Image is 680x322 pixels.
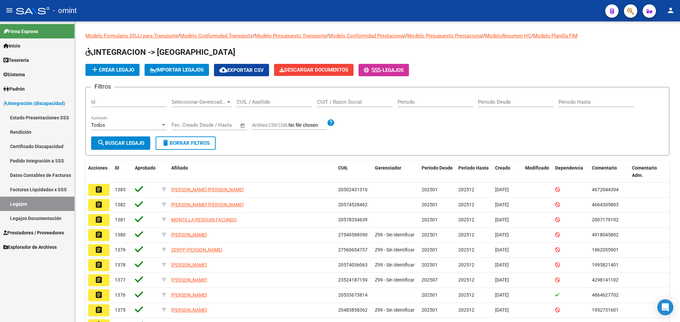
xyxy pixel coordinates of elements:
[458,232,474,237] span: 202512
[555,165,583,171] span: Dependencia
[458,247,474,252] span: 202512
[495,277,509,283] span: [DATE]
[422,262,438,267] span: 202501
[338,307,368,313] span: 20483858362
[375,247,415,252] span: Z99 - Sin Identificar
[171,232,207,237] span: [PERSON_NAME]
[219,66,227,74] mat-icon: cloud_download
[592,232,619,237] span: 4918045802
[359,64,409,76] button: -Legajos
[171,217,237,222] span: MONTILLA RESQUIN FACUNDO
[338,247,368,252] span: 27560654737
[169,161,335,183] datatable-header-cell: Afiliado
[115,262,126,267] span: 1378
[53,3,77,18] span: - omint
[85,161,112,183] datatable-header-cell: Acciones
[456,161,492,183] datatable-header-cell: Periodo Hasta
[533,33,578,39] a: Modelo Planilla FIM
[338,232,368,237] span: 27549588390
[172,122,199,128] input: Fecha inicio
[522,161,552,183] datatable-header-cell: Modificado
[255,33,326,39] a: Modelo Presupuesto Transporte
[214,64,269,76] button: Exportar CSV
[95,261,103,269] mat-icon: assignment
[91,82,114,91] h3: Filtros
[375,232,415,237] span: Z99 - Sin Identificar
[592,277,619,283] span: 4298141102
[495,292,509,298] span: [DATE]
[205,122,237,128] input: Fecha fin
[162,140,210,146] span: Borrar Filtros
[171,277,207,283] span: [PERSON_NAME]
[95,201,103,209] mat-icon: assignment
[97,139,105,147] mat-icon: search
[97,140,144,146] span: Buscar Legajo
[115,202,126,207] span: 1382
[492,161,522,183] datatable-header-cell: Creado
[288,122,327,128] input: Archivo CSV CUIL
[495,202,509,207] span: [DATE]
[458,292,474,298] span: 202512
[150,67,204,73] span: IMPORTAR LEGAJOS
[458,202,474,207] span: 202512
[632,165,657,178] span: Comentario Adm.
[338,202,368,207] span: 20574528462
[372,161,419,183] datatable-header-cell: Gerenciador
[667,6,675,14] mat-icon: person
[592,165,617,171] span: Comentario
[171,187,244,192] span: [PERSON_NAME] [PERSON_NAME]
[552,161,589,183] datatable-header-cell: Dependencia
[95,246,103,254] mat-icon: assignment
[592,292,619,298] span: 4864627702
[419,161,456,183] datatable-header-cell: Periodo Desde
[3,243,57,251] span: Explorador de Archivos
[3,28,38,35] span: Firma Express
[85,33,178,39] a: Modelo Formulario DDJJ para Transporte
[171,292,207,298] span: [PERSON_NAME]
[422,247,438,252] span: 202501
[274,64,354,76] button: Descargar Documentos
[328,33,405,39] a: Modelo Conformidad Prestacional
[85,64,140,76] button: Crear Legajo
[422,165,453,171] span: Periodo Desde
[458,277,474,283] span: 202512
[375,307,415,313] span: Z99 - Sin Identificar
[162,139,170,147] mat-icon: delete
[335,161,372,183] datatable-header-cell: CUIL
[115,232,126,237] span: 1380
[115,277,126,283] span: 1377
[95,231,103,239] mat-icon: assignment
[3,42,20,49] span: Inicio
[171,247,222,252] span: ZERPP [PERSON_NAME]
[145,64,209,76] button: IMPORTAR LEGAJOS
[95,276,103,284] mat-icon: assignment
[338,217,368,222] span: 20578354639
[422,277,438,283] span: 202507
[3,71,25,78] span: Sistema
[115,217,126,222] span: 1381
[115,187,126,192] span: 1383
[3,85,25,93] span: Padrón
[239,122,247,129] button: Open calendar
[375,277,415,283] span: Z99 - Sin Identificar
[592,202,619,207] span: 4664305803
[657,299,673,315] div: Open Intercom Messenger
[115,165,119,171] span: ID
[495,165,510,171] span: Creado
[592,262,619,267] span: 1995821401
[458,165,489,171] span: Periodo Hasta
[95,186,103,194] mat-icon: assignment
[171,307,207,313] span: [PERSON_NAME]
[495,307,509,313] span: [DATE]
[525,165,549,171] span: Modificado
[135,165,156,171] span: Aprobado
[156,136,216,150] button: Borrar Filtros
[629,161,669,183] datatable-header-cell: Comentario Adm.
[495,232,509,237] span: [DATE]
[180,33,253,39] a: Modelo Conformidad Transporte
[592,247,619,252] span: 1862055901
[338,165,348,171] span: CUIL
[171,202,244,207] span: [PERSON_NAME] [PERSON_NAME]
[5,6,13,14] mat-icon: menu
[95,306,103,314] mat-icon: assignment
